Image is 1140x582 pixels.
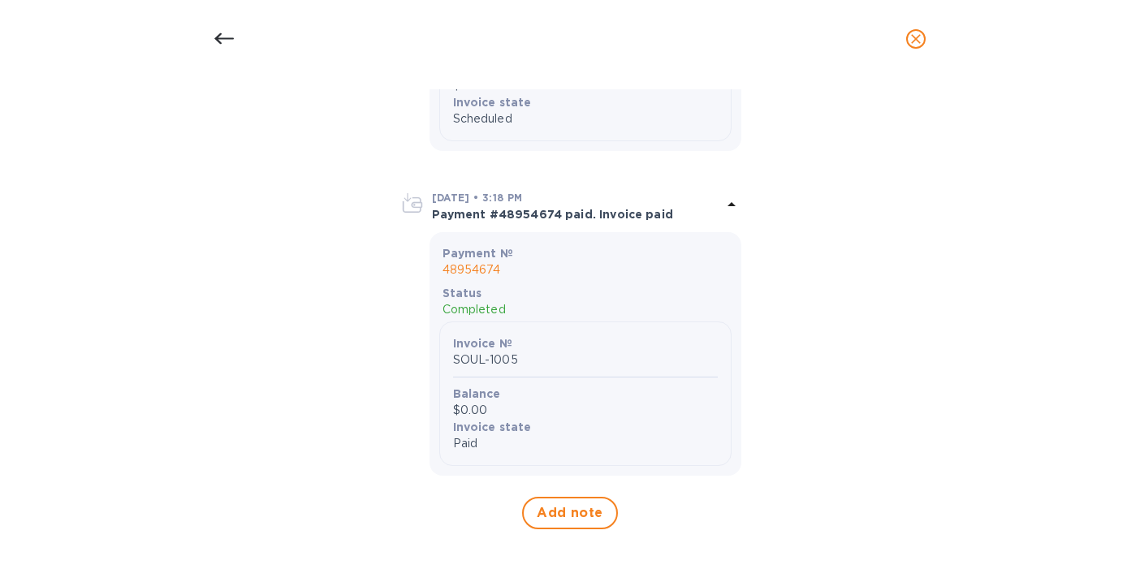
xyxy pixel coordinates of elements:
p: SOUL-1005 [453,351,718,369]
b: Invoice № [453,337,512,350]
b: Balance [453,387,501,400]
p: Scheduled [453,110,718,127]
div: [DATE] • 3:18 PMPayment #48954674 paid. Invoice paid [399,180,741,232]
b: Invoice state [453,96,532,109]
b: Payment № [443,247,513,260]
p: 48954674 [443,261,728,278]
p: $0.00 [453,402,718,419]
p: Paid [453,435,718,452]
b: Invoice state [453,420,532,433]
b: Status [443,287,482,300]
button: close [896,19,935,58]
p: Completed [443,301,728,318]
p: Payment #48954674 paid. Invoice paid [432,206,722,222]
button: Add note [522,497,618,529]
span: Add note [537,503,603,523]
b: [DATE] • 3:18 PM [432,192,523,204]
